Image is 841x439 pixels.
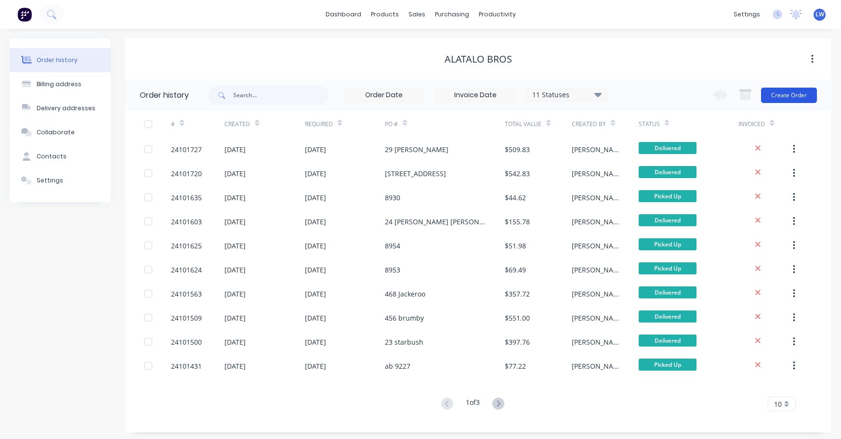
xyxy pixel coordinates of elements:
[37,80,81,89] div: Billing address
[505,337,530,347] div: $397.76
[505,241,526,251] div: $51.98
[224,337,246,347] div: [DATE]
[639,359,696,371] span: Picked Up
[815,10,824,19] span: LW
[10,168,111,193] button: Settings
[224,111,304,137] div: Created
[639,310,696,323] span: Delivered
[305,168,326,179] div: [DATE]
[171,111,224,137] div: #
[572,361,619,371] div: [PERSON_NAME]
[505,111,572,137] div: Total Value
[385,144,448,155] div: 29 [PERSON_NAME]
[224,241,246,251] div: [DATE]
[385,120,398,129] div: PO #
[572,193,619,203] div: [PERSON_NAME]
[385,193,400,203] div: 8930
[37,104,95,113] div: Delivery addresses
[140,90,189,101] div: Order history
[430,7,474,22] div: purchasing
[385,289,425,299] div: 468 Jackeroo
[171,361,202,371] div: 24101431
[639,262,696,274] span: Picked Up
[37,152,66,161] div: Contacts
[305,313,326,323] div: [DATE]
[639,142,696,154] span: Delivered
[171,144,202,155] div: 24101727
[224,144,246,155] div: [DATE]
[385,217,486,227] div: 24 [PERSON_NAME] [PERSON_NAME]
[639,190,696,202] span: Picked Up
[171,217,202,227] div: 24101603
[639,335,696,347] span: Delivered
[171,337,202,347] div: 24101500
[17,7,32,22] img: Factory
[404,7,430,22] div: sales
[171,265,202,275] div: 24101624
[305,241,326,251] div: [DATE]
[505,120,541,129] div: Total Value
[224,193,246,203] div: [DATE]
[224,313,246,323] div: [DATE]
[572,265,619,275] div: [PERSON_NAME]
[305,265,326,275] div: [DATE]
[385,313,424,323] div: 456 brumby
[385,337,423,347] div: 23 starbush
[639,120,660,129] div: Status
[305,193,326,203] div: [DATE]
[505,313,530,323] div: $551.00
[639,111,739,137] div: Status
[10,72,111,96] button: Billing address
[505,144,530,155] div: $509.83
[171,120,175,129] div: #
[505,217,530,227] div: $155.78
[171,168,202,179] div: 24101720
[385,111,505,137] div: PO #
[505,193,526,203] div: $44.62
[305,337,326,347] div: [DATE]
[385,241,400,251] div: 8954
[305,144,326,155] div: [DATE]
[10,48,111,72] button: Order history
[171,289,202,299] div: 24101563
[37,176,63,185] div: Settings
[224,168,246,179] div: [DATE]
[505,265,526,275] div: $69.49
[37,128,75,137] div: Collaborate
[233,86,329,105] input: Search...
[10,144,111,168] button: Contacts
[343,88,424,103] input: Order Date
[639,166,696,178] span: Delivered
[224,289,246,299] div: [DATE]
[639,238,696,250] span: Picked Up
[385,265,400,275] div: 8953
[572,217,619,227] div: [PERSON_NAME]
[526,90,607,100] div: 11 Statuses
[729,7,765,22] div: settings
[466,397,480,411] div: 1 of 3
[505,289,530,299] div: $357.72
[171,241,202,251] div: 24101625
[321,7,366,22] a: dashboard
[224,217,246,227] div: [DATE]
[474,7,521,22] div: productivity
[572,313,619,323] div: [PERSON_NAME]
[37,56,78,65] div: Order history
[572,144,619,155] div: [PERSON_NAME]
[572,168,619,179] div: [PERSON_NAME]
[639,214,696,226] span: Delivered
[738,120,765,129] div: Invoiced
[305,361,326,371] div: [DATE]
[305,217,326,227] div: [DATE]
[572,289,619,299] div: [PERSON_NAME]
[10,96,111,120] button: Delivery addresses
[572,337,619,347] div: [PERSON_NAME]
[761,88,817,103] button: Create Order
[738,111,792,137] div: Invoiced
[385,361,410,371] div: ab 9227
[385,168,446,179] div: [STREET_ADDRESS]
[572,241,619,251] div: [PERSON_NAME]
[774,399,782,409] span: 10
[224,265,246,275] div: [DATE]
[445,53,512,65] div: Alatalo Bros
